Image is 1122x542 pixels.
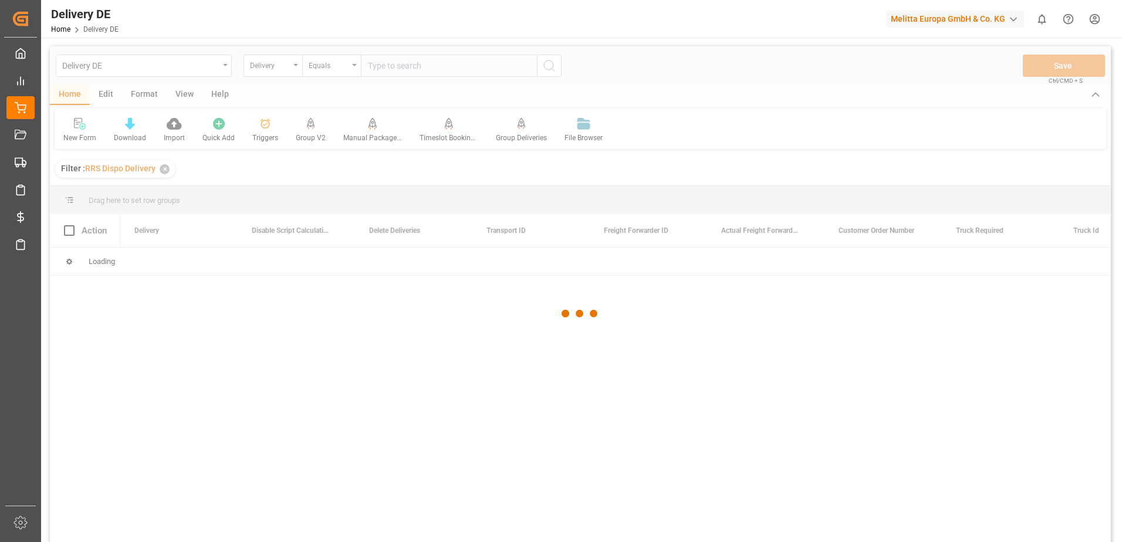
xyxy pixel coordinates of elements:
div: Melitta Europa GmbH & Co. KG [886,11,1024,28]
button: Help Center [1055,6,1082,32]
button: show 0 new notifications [1029,6,1055,32]
div: Delivery DE [51,5,119,23]
button: Melitta Europa GmbH & Co. KG [886,8,1029,30]
a: Home [51,25,70,33]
